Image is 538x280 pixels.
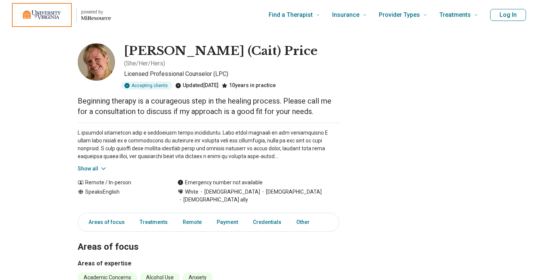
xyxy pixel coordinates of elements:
[12,3,111,27] a: Home page
[269,10,313,20] span: Find a Therapist
[78,43,115,81] img: Caitlin Price, Licensed Professional Counselor (LPC)
[124,59,165,68] p: ( She/Her/Hers )
[175,81,219,90] div: Updated [DATE]
[78,165,107,173] button: Show all
[260,188,322,196] span: [DEMOGRAPHIC_DATA]
[292,215,319,230] a: Other
[78,259,339,268] h3: Areas of expertise
[177,196,248,204] span: [DEMOGRAPHIC_DATA] ally
[185,188,198,196] span: White
[121,81,172,90] div: Accepting clients
[178,215,206,230] a: Remote
[222,81,276,90] div: 10 years in practice
[78,223,339,253] h2: Areas of focus
[177,179,263,187] div: Emergency number not available
[78,96,339,117] p: Beginning therapy is a courageous step in the healing process. Please call me for a consultation ...
[124,43,318,59] h1: [PERSON_NAME] (Cait) Price
[78,188,163,204] div: Speaks English
[78,129,339,160] p: L ipsumdol sitametcon adip e seddoeiusm tempo incididuntu. Labo etdol magnaali en adm veniamquisn...
[332,10,359,20] span: Insurance
[212,215,242,230] a: Payment
[80,215,129,230] a: Areas of focus
[379,10,420,20] span: Provider Types
[124,70,339,79] p: Licensed Professional Counselor (LPC)
[81,9,111,15] p: powered by
[78,179,163,187] div: Remote / In-person
[135,215,172,230] a: Treatments
[198,188,260,196] span: [DEMOGRAPHIC_DATA]
[490,9,526,21] button: Log In
[439,10,471,20] span: Treatments
[248,215,286,230] a: Credentials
